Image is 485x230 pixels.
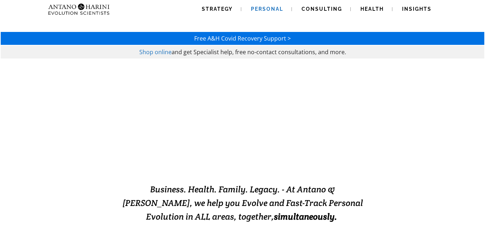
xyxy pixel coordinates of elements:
[274,211,337,222] b: simultaneously.
[122,184,363,222] span: Business. Health. Family. Legacy. - At Antano & [PERSON_NAME], we help you Evolve and Fast-Track ...
[157,150,232,167] strong: EVOLVING
[402,6,432,12] span: Insights
[202,6,233,12] span: Strategy
[194,34,291,42] a: Free A&H Covid Recovery Support >
[172,48,346,56] span: and get Specialist help, free no-contact consultations, and more.
[251,6,283,12] span: Personal
[360,6,384,12] span: Health
[302,6,342,12] span: Consulting
[139,48,172,56] a: Shop online
[232,150,328,167] strong: EXCELLENCE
